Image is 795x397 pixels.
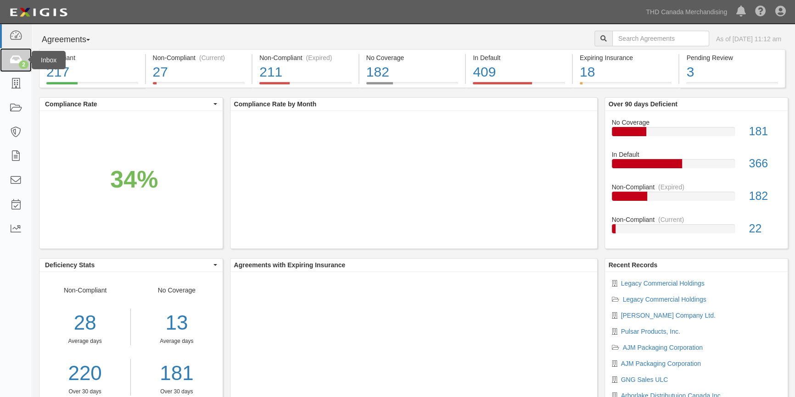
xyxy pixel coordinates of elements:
div: 34% [110,162,158,196]
a: AJM Packaging Corporation [621,360,701,367]
div: In Default [605,150,788,159]
b: Over 90 days Deficient [609,100,677,108]
a: Legacy Commercial Holdings [621,280,705,287]
div: 3 [686,62,778,82]
div: Pending Review [686,53,778,62]
span: Deficiency Stats [45,260,211,270]
a: Compliant217 [39,82,145,89]
div: 18 [580,62,672,82]
a: No Coverage182 [359,82,465,89]
div: 13 [138,309,215,337]
a: Expiring Insurance18 [573,82,679,89]
div: In Default [473,53,565,62]
a: AJM Packaging Corporation [623,344,703,351]
a: Non-Compliant(Current)27 [146,82,252,89]
input: Search Agreements [612,31,709,46]
div: As of [DATE] 11:12 am [716,34,781,44]
div: Non-Compliant [605,182,788,192]
div: Compliant [46,53,138,62]
button: Agreements [39,31,108,49]
div: (Expired) [306,53,332,62]
div: (Current) [658,215,684,224]
div: No Coverage [366,53,459,62]
div: Average days [138,337,215,345]
div: Expiring Insurance [580,53,672,62]
div: Over 30 days [39,388,130,396]
div: 28 [39,309,130,337]
button: Compliance Rate [39,98,223,110]
a: In Default409 [466,82,572,89]
div: 409 [473,62,565,82]
a: 220 [39,359,130,388]
div: No Coverage [131,286,222,396]
a: Legacy Commercial Holdings [623,296,706,303]
a: [PERSON_NAME] Company Ltd. [621,312,716,319]
a: Pending Review3 [679,82,785,89]
b: Compliance Rate by Month [234,100,317,108]
div: 22 [742,221,788,237]
div: (Expired) [658,182,684,192]
b: Recent Records [609,261,658,269]
div: 366 [742,155,788,172]
div: 217 [46,62,138,82]
a: Non-Compliant(Expired)182 [612,182,781,215]
div: Average days [39,337,130,345]
div: 182 [366,62,459,82]
div: (Current) [199,53,225,62]
a: In Default366 [612,150,781,182]
div: Non-Compliant [605,215,788,224]
button: Deficiency Stats [39,259,223,271]
img: logo-5460c22ac91f19d4615b14bd174203de0afe785f0fc80cf4dbbc73dc1793850b.png [7,4,70,21]
div: Inbox [32,51,66,69]
div: No Coverage [605,118,788,127]
a: No Coverage181 [612,118,781,150]
div: Non-Compliant (Expired) [259,53,352,62]
a: Pulsar Products, Inc. [621,328,680,335]
div: 2 [19,61,28,69]
div: 27 [153,62,245,82]
div: 211 [259,62,352,82]
i: Help Center - Complianz [755,6,766,17]
div: Over 30 days [138,388,215,396]
span: Compliance Rate [45,99,211,109]
div: 181 [742,123,788,140]
a: THD Canada Merchandising [641,3,732,21]
a: Non-Compliant(Expired)211 [252,82,358,89]
div: Non-Compliant [39,286,131,396]
div: 182 [742,188,788,204]
a: 181 [138,359,215,388]
div: Non-Compliant (Current) [153,53,245,62]
a: Non-Compliant(Current)22 [612,215,781,241]
b: Agreements with Expiring Insurance [234,261,346,269]
a: GNG Sales ULC [621,376,668,383]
